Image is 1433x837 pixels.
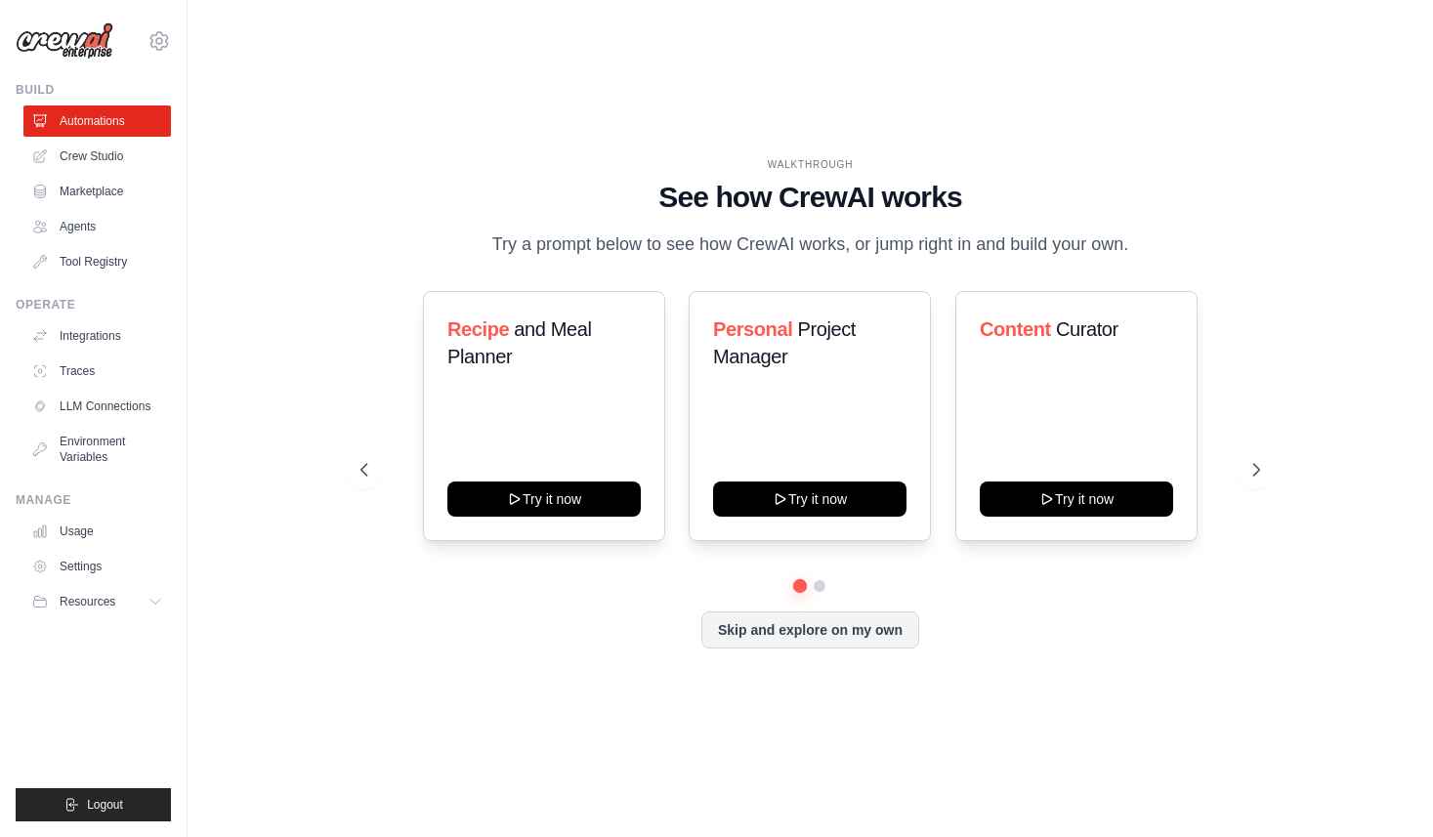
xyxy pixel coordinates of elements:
a: Environment Variables [23,426,171,473]
div: Manage [16,492,171,508]
span: Recipe [447,318,509,340]
div: Operate [16,297,171,313]
span: and Meal Planner [447,318,591,367]
div: WALKTHROUGH [360,157,1260,172]
button: Logout [16,788,171,821]
a: Tool Registry [23,246,171,277]
img: Logo [16,22,113,60]
a: LLM Connections [23,391,171,422]
span: Resources [60,594,115,609]
span: Curator [1056,318,1118,340]
h1: See how CrewAI works [360,180,1260,215]
button: Try it now [447,481,641,517]
a: Usage [23,516,171,547]
span: Project Manager [713,318,856,367]
button: Try it now [980,481,1173,517]
button: Skip and explore on my own [701,611,919,649]
div: Build [16,82,171,98]
p: Try a prompt below to see how CrewAI works, or jump right in and build your own. [482,230,1138,259]
a: Integrations [23,320,171,352]
button: Resources [23,586,171,617]
a: Crew Studio [23,141,171,172]
span: Logout [87,797,123,813]
a: Traces [23,356,171,387]
a: Agents [23,211,171,242]
a: Automations [23,105,171,137]
a: Marketplace [23,176,171,207]
a: Settings [23,551,171,582]
span: Personal [713,318,792,340]
span: Content [980,318,1051,340]
button: Try it now [713,481,906,517]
